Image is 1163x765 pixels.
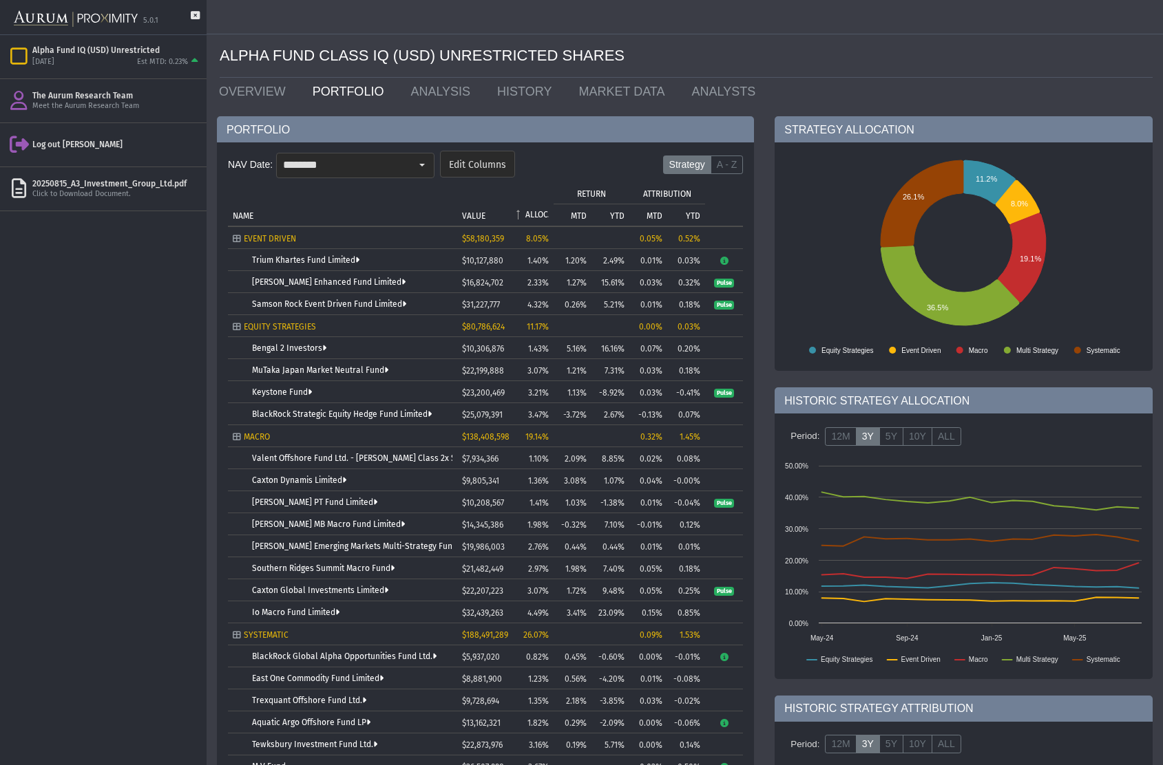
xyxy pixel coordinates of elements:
[32,101,201,111] div: Meet the Aurum Research Team
[462,674,502,684] span: $8,881,900
[554,381,591,403] td: 1.13%
[462,388,505,398] span: $23,200,469
[554,403,591,425] td: -3.72%
[981,634,1003,642] text: Jan-25
[252,541,491,551] a: [PERSON_NAME] Emerging Markets Multi-Strategy Fund Limited
[528,542,549,552] span: 2.76%
[530,498,549,508] span: 1.41%
[462,322,505,332] span: $80,786,624
[137,57,188,67] div: Est MTD: 0.23%
[527,322,549,332] span: 11.17%
[629,645,667,667] td: 0.00%
[667,711,705,733] td: -0.06%
[932,427,961,446] label: ALL
[527,718,549,728] span: 1.82%
[410,153,434,177] div: Select
[252,497,377,507] a: [PERSON_NAME] PT Fund Limited
[462,630,508,640] span: $188,491,289
[554,204,591,226] td: Column MTD
[667,557,705,579] td: 0.18%
[523,630,549,640] span: 26.07%
[672,432,700,442] div: 1.45%
[462,696,499,706] span: $9,728,694
[785,424,825,448] div: Period:
[554,337,591,359] td: 5.16%
[629,601,667,623] td: 0.15%
[554,689,591,711] td: 2.18%
[591,337,629,359] td: 16.16%
[554,359,591,381] td: 1.21%
[462,718,501,728] span: $13,162,321
[32,45,201,56] div: Alpha Fund IQ (USD) Unrestricted
[901,347,941,354] text: Event Driven
[462,344,504,354] span: $10,306,876
[528,564,549,574] span: 2.97%
[879,735,903,754] label: 5Y
[711,155,744,175] label: A - Z
[554,293,591,315] td: 0.26%
[821,656,873,663] text: Equity Strategies
[629,469,667,491] td: 0.04%
[252,607,339,617] a: Io Macro Fund Limited
[1016,347,1058,354] text: Multi Strategy
[672,234,700,244] div: 0.52%
[667,271,705,293] td: 0.32%
[462,608,503,618] span: $32,439,263
[976,175,997,183] text: 11.2%
[252,740,377,749] a: Tewksbury Investment Fund Ltd.
[634,630,662,640] div: 0.09%
[528,410,549,420] span: 3.47%
[252,365,388,375] a: MuTaka Japan Market Neutral Fund
[667,469,705,491] td: -0.00%
[527,520,549,530] span: 1.98%
[554,601,591,623] td: 3.41%
[591,711,629,733] td: -2.09%
[462,256,503,266] span: $10,127,880
[568,78,681,105] a: MARKET DATA
[825,735,856,754] label: 12M
[252,718,370,727] a: Aquatic Argo Offshore Fund LP
[785,588,808,596] text: 10.00%
[901,656,941,663] text: Event Driven
[714,497,734,507] a: Pulse
[527,256,549,266] span: 1.40%
[252,343,326,353] a: Bengal 2 Investors
[825,427,856,446] label: 12M
[528,344,549,354] span: 1.43%
[554,733,591,755] td: 0.19%
[775,387,1153,413] div: HISTORIC STRATEGY ALLOCATION
[462,498,504,508] span: $10,208,567
[714,301,734,310] span: Pulse
[244,234,296,244] span: EVENT DRIVEN
[969,656,988,663] text: Macro
[629,337,667,359] td: 0.07%
[252,277,406,287] a: [PERSON_NAME] Enhanced Fund Limited
[856,735,880,754] label: 3Y
[528,476,549,486] span: 1.36%
[591,403,629,425] td: 2.67%
[629,491,667,513] td: 0.01%
[14,3,138,34] img: Aurum-Proximity%20white.svg
[969,347,988,354] text: Macro
[554,645,591,667] td: 0.45%
[1087,656,1120,663] text: Systematic
[252,696,366,705] a: Trexquant Offshore Fund Ltd.
[32,189,201,200] div: Click to Download Document.
[629,579,667,601] td: 0.05%
[927,303,948,312] text: 36.5%
[577,189,606,199] p: RETURN
[591,271,629,293] td: 15.61%
[32,57,54,67] div: [DATE]
[591,579,629,601] td: 9.48%
[462,454,499,464] span: $7,934,366
[462,586,503,596] span: $22,207,223
[527,278,549,288] span: 2.33%
[449,159,506,171] span: Edit Columns
[667,491,705,513] td: -0.04%
[554,469,591,491] td: 3.08%
[527,366,549,376] span: 3.07%
[789,620,808,627] text: 0.00%
[647,211,662,221] p: MTD
[629,359,667,381] td: 0.03%
[629,667,667,689] td: 0.01%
